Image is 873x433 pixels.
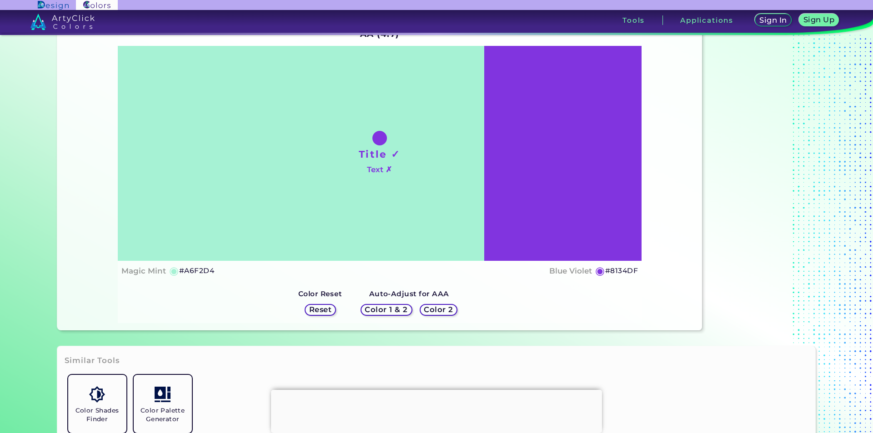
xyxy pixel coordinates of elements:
h5: Color 2 [425,306,453,314]
iframe: Advertisement [271,390,602,431]
h5: Color 1 & 2 [366,306,407,314]
h4: Magic Mint [121,264,166,278]
h5: Color Palette Generator [137,406,188,423]
h3: Similar Tools [65,355,120,366]
h5: #A6F2D4 [179,265,214,277]
h5: Reset [310,306,331,314]
strong: Auto-Adjust for AAA [369,289,449,298]
h5: Sign Up [804,16,833,24]
h5: Color Shades Finder [72,406,123,423]
strong: Color Reset [298,289,342,298]
h5: ◉ [169,265,179,276]
h5: #8134DF [605,265,638,277]
a: Sign In [755,14,791,26]
h5: Sign In [760,17,786,24]
h1: Title ✓ [359,147,401,161]
img: icon_color_shades.svg [89,386,105,402]
h5: ◉ [595,265,605,276]
img: ArtyClick Design logo [38,1,68,10]
h3: Tools [622,17,645,24]
a: Sign Up [800,14,838,26]
img: logo_artyclick_colors_white.svg [30,14,95,30]
h4: Text ✗ [367,163,392,176]
h4: Blue Violet [549,264,592,278]
h3: Applications [680,17,733,24]
img: icon_col_pal_col.svg [155,386,171,402]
